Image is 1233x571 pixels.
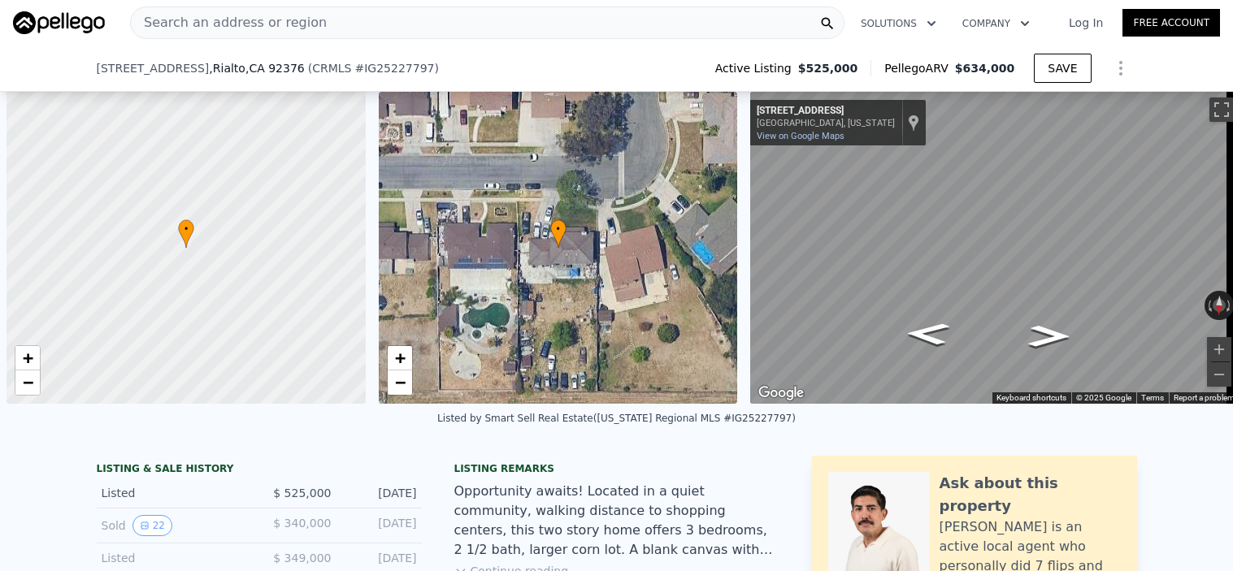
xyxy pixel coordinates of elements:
div: Opportunity awaits! Located in a quiet community, walking distance to shopping centers, this two ... [454,482,779,560]
div: • [550,219,567,248]
img: Google [754,383,808,404]
span: − [394,372,405,392]
span: © 2025 Google [1076,393,1131,402]
div: Listed [102,485,246,501]
a: Show location on map [908,114,919,132]
div: Ask about this property [940,472,1121,517]
div: Listed [102,550,246,566]
div: Listed by Smart Sell Real Estate ([US_STATE] Regional MLS #IG25227797) [437,413,796,424]
button: Zoom in [1207,337,1231,361]
a: Terms (opens in new tab) [1141,393,1164,402]
a: Zoom in [15,346,40,370]
div: Listing remarks [454,462,779,475]
span: [STREET_ADDRESS] [97,60,210,76]
div: [GEOGRAPHIC_DATA], [US_STATE] [757,118,895,128]
a: Zoom in [388,346,412,370]
span: Pellego ARV [884,60,955,76]
button: Show Options [1105,52,1137,84]
button: Reset the view [1213,291,1226,320]
span: + [23,348,33,368]
span: $ 340,000 [273,517,331,530]
path: Go East, W Grove St [888,318,969,350]
div: [DATE] [345,515,417,536]
span: # IG25227797 [354,62,434,75]
div: [DATE] [345,550,417,566]
a: Zoom out [388,370,412,395]
span: $ 525,000 [273,487,331,500]
div: ( ) [308,60,439,76]
button: Solutions [848,9,949,38]
span: $634,000 [955,62,1015,75]
span: Search an address or region [131,13,327,32]
button: View historical data [132,515,172,536]
a: Log In [1049,15,1122,31]
span: CRMLS [312,62,351,75]
span: , Rialto [209,60,304,76]
span: − [23,372,33,392]
div: Sold [102,515,246,536]
span: $ 349,000 [273,552,331,565]
button: Zoom out [1207,362,1231,387]
span: , CA 92376 [245,62,305,75]
span: Active Listing [715,60,798,76]
button: Company [949,9,1043,38]
div: • [178,219,194,248]
a: View on Google Maps [757,131,844,141]
img: Pellego [13,11,105,34]
span: • [178,222,194,236]
button: SAVE [1034,54,1091,83]
span: • [550,222,567,236]
button: Keyboard shortcuts [996,392,1066,404]
a: Free Account [1122,9,1220,37]
span: + [394,348,405,368]
div: [STREET_ADDRESS] [757,105,895,118]
span: $525,000 [798,60,858,76]
div: [DATE] [345,485,417,501]
path: Go West, W Grove St [1010,320,1088,352]
div: LISTING & SALE HISTORY [97,462,422,478]
button: Rotate counterclockwise [1205,291,1213,320]
a: Open this area in Google Maps (opens a new window) [754,383,808,404]
a: Zoom out [15,370,40,395]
